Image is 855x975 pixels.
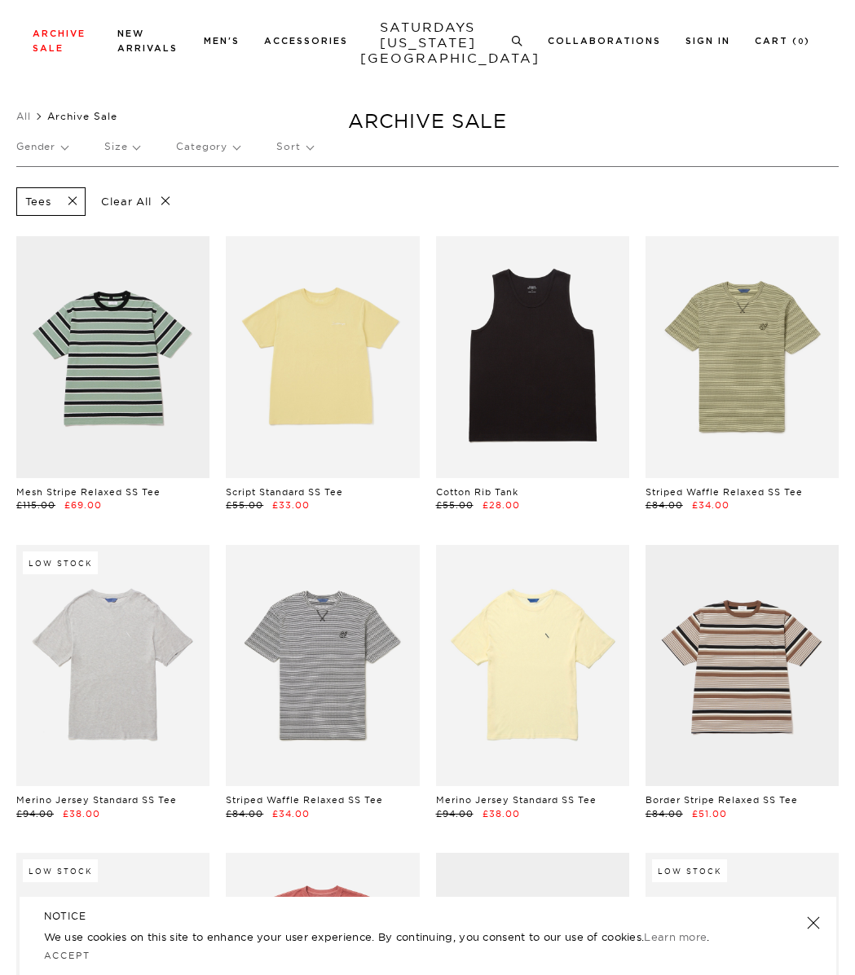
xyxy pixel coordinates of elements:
[16,486,161,498] a: Mesh Stripe Relaxed SS Tee
[276,128,312,165] p: Sort
[94,187,178,216] p: Clear All
[176,128,240,165] p: Category
[16,499,55,511] span: £115.00
[33,29,86,53] a: Archive Sale
[272,808,310,819] span: £34.00
[44,929,754,945] p: We use cookies on this site to enhance your user experience. By continuing, you consent to our us...
[436,486,518,498] a: Cotton Rib Tank
[548,37,661,46] a: Collaborations
[646,794,798,806] a: Border Stripe Relaxed SS Tee
[16,110,31,122] a: All
[104,128,139,165] p: Size
[226,499,263,511] span: £55.00
[16,128,68,165] p: Gender
[226,794,383,806] a: Striped Waffle Relaxed SS Tee
[64,499,102,511] span: £69.00
[483,499,520,511] span: £28.00
[25,195,51,209] p: Tees
[272,499,310,511] span: £33.00
[798,38,804,46] small: 0
[685,37,730,46] a: Sign In
[226,486,343,498] a: Script Standard SS Tee
[646,486,803,498] a: Striped Waffle Relaxed SS Tee
[692,499,729,511] span: £34.00
[63,808,100,819] span: £38.00
[646,499,683,511] span: £84.00
[436,808,474,819] span: £94.00
[44,950,91,961] a: Accept
[436,499,474,511] span: £55.00
[646,808,683,819] span: £84.00
[117,29,178,53] a: New Arrivals
[692,808,727,819] span: £51.00
[44,909,812,924] h5: NOTICE
[264,37,348,46] a: Accessories
[23,551,98,574] div: Low Stock
[483,808,520,819] span: £38.00
[436,794,597,806] a: Merino Jersey Standard SS Tee
[16,808,54,819] span: £94.00
[360,20,495,66] a: SATURDAYS[US_STATE][GEOGRAPHIC_DATA]
[652,859,727,882] div: Low Stock
[47,110,117,122] span: Archive Sale
[644,930,707,943] a: Learn more
[16,794,177,806] a: Merino Jersey Standard SS Tee
[204,37,240,46] a: Men's
[755,37,810,46] a: Cart (0)
[23,859,98,882] div: Low Stock
[226,808,263,819] span: £84.00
